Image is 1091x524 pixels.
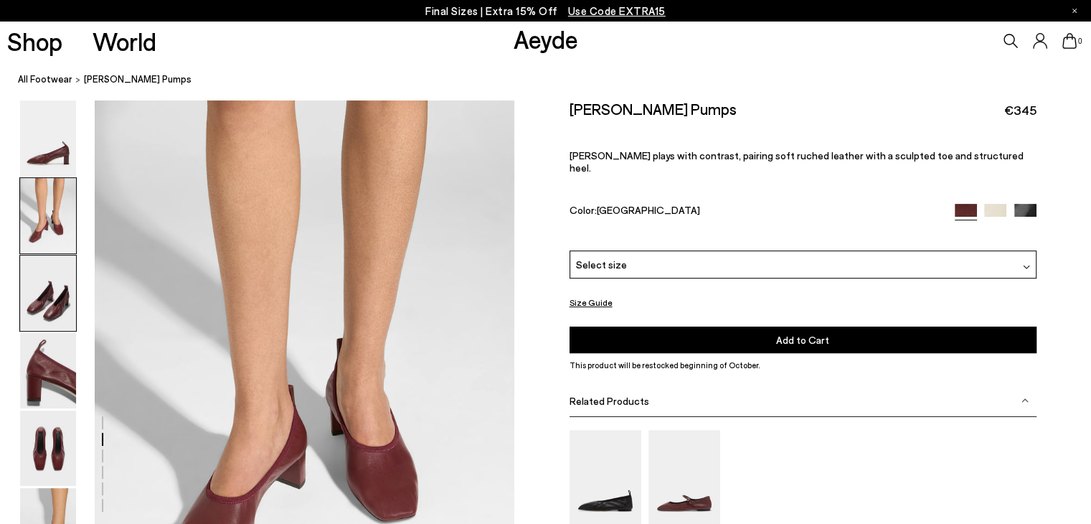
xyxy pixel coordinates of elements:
a: Shop [7,29,62,54]
nav: breadcrumb [18,60,1091,100]
span: Related Products [570,394,649,406]
span: €345 [1004,101,1036,119]
button: Size Guide [570,294,613,312]
span: Navigate to /collections/ss25-final-sizes [568,4,666,17]
button: Add to Cart [570,327,1036,353]
img: Narissa Ruched Pumps - Image 4 [20,333,76,408]
p: [PERSON_NAME] plays with contrast, pairing soft ruched leather with a sculpted toe and structured... [570,149,1036,174]
h2: [PERSON_NAME] Pumps [570,100,737,118]
img: Narissa Ruched Pumps - Image 3 [20,256,76,331]
img: Narissa Ruched Pumps - Image 1 [20,100,76,176]
img: Narissa Ruched Pumps - Image 2 [20,178,76,253]
p: This product will be restocked beginning of October. [570,359,1036,372]
a: All Footwear [18,72,72,87]
img: Narissa Ruched Pumps - Image 5 [20,411,76,486]
img: svg%3E [1021,397,1029,404]
div: Color: [570,204,940,220]
span: 0 [1077,37,1084,45]
a: Aeyde [514,24,578,54]
span: Select size [576,257,627,272]
a: World [93,29,156,54]
a: 0 [1062,33,1077,49]
img: svg%3E [1023,263,1030,271]
span: Add to Cart [776,334,829,346]
p: Final Sizes | Extra 15% Off [425,2,666,20]
span: [GEOGRAPHIC_DATA] [597,204,700,216]
span: [PERSON_NAME] Pumps [84,72,192,87]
